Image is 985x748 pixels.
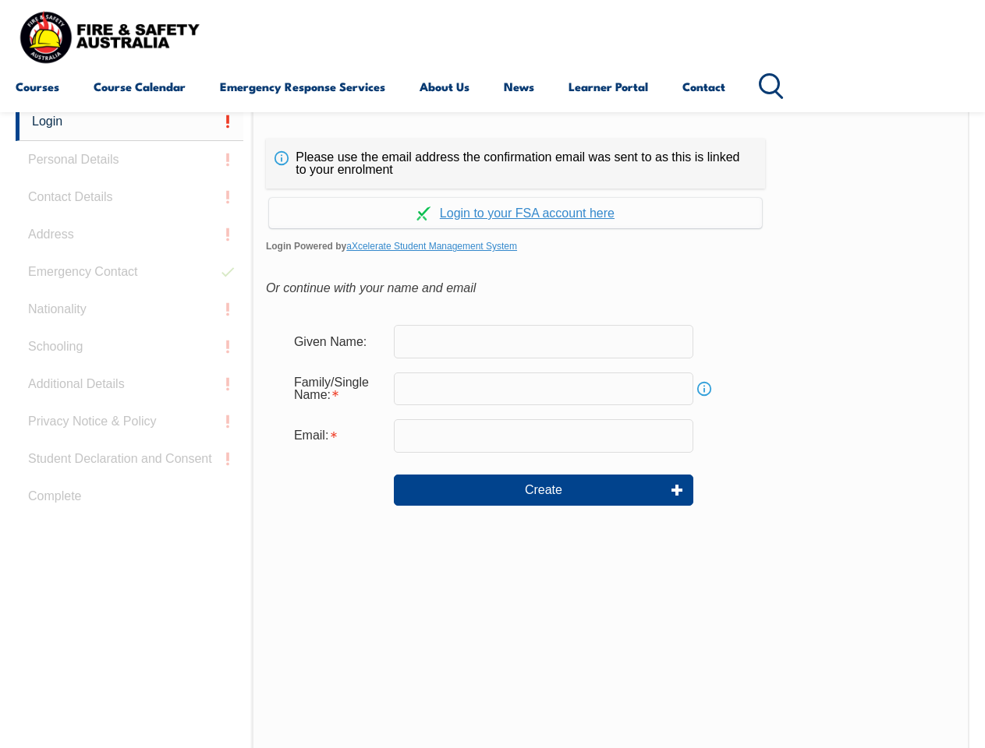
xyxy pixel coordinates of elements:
[682,68,725,105] a: Contact
[282,368,394,410] div: Family/Single Name is required.
[16,68,59,105] a: Courses
[346,241,517,252] a: aXcelerate Student Management System
[282,421,394,450] div: Email is required.
[282,326,394,356] div: Given Name:
[569,68,648,105] a: Learner Portal
[220,68,385,105] a: Emergency Response Services
[420,68,469,105] a: About Us
[94,68,186,105] a: Course Calendar
[266,277,955,300] div: Or continue with your name and email
[266,139,765,189] div: Please use the email address the confirmation email was sent to as this is linked to your enrolment
[504,68,534,105] a: News
[693,378,715,400] a: Info
[394,475,693,506] button: Create
[16,103,243,141] a: Login
[416,206,430,221] img: Log in withaxcelerate
[266,235,955,258] span: Login Powered by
